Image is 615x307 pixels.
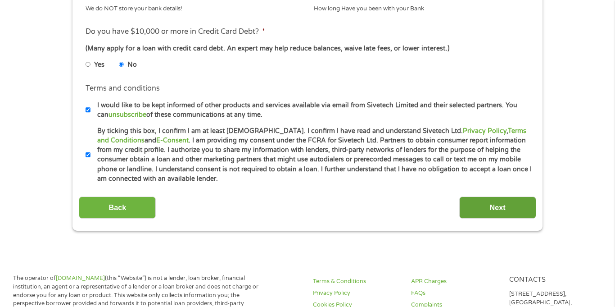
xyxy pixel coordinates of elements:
a: Terms & Conditions [313,277,400,286]
input: Back [79,197,156,219]
label: By ticking this box, I confirm I am at least [DEMOGRAPHIC_DATA]. I confirm I have read and unders... [90,126,532,184]
label: No [127,60,137,70]
a: Terms and Conditions [97,127,526,144]
label: Yes [94,60,104,70]
a: E-Consent [156,137,189,144]
input: Next [459,197,536,219]
a: Privacy Policy [313,289,400,298]
a: [DOMAIN_NAME] [56,275,105,282]
a: FAQs [411,289,498,298]
div: How long Have you been with your Bank [314,1,529,13]
a: APR Charges [411,277,498,286]
div: We do NOT store your bank details! [86,1,301,13]
a: Privacy Policy [463,127,506,135]
h4: Contacts [509,276,597,284]
div: (Many apply for a loan with credit card debt. An expert may help reduce balances, waive late fees... [86,44,529,54]
a: unsubscribe [109,111,146,119]
label: Terms and conditions [86,84,160,93]
label: Do you have $10,000 or more in Credit Card Debt? [86,27,265,37]
label: I would like to be kept informed of other products and services available via email from Sivetech... [90,101,532,120]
